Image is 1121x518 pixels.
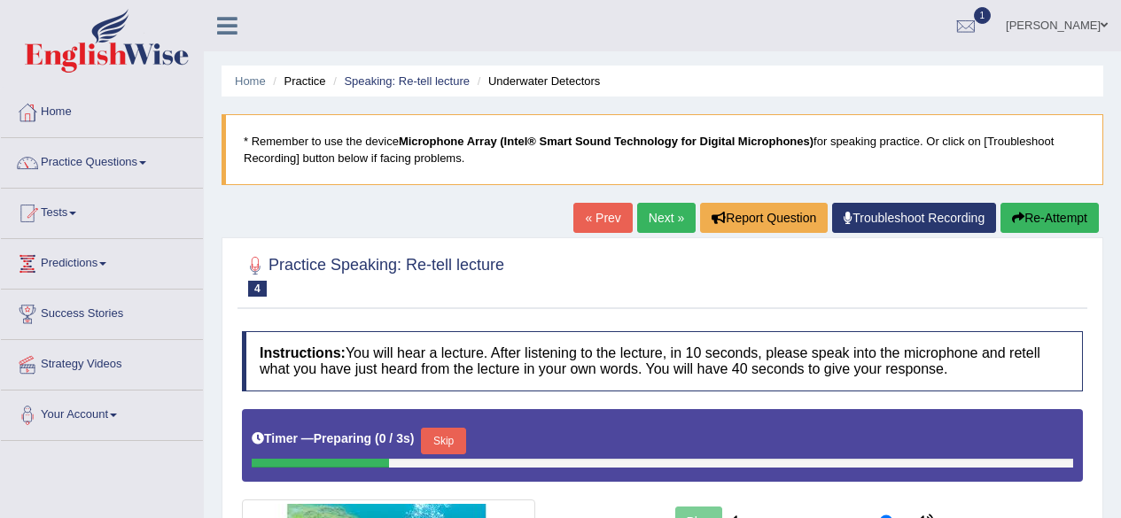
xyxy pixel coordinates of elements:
[700,203,828,233] button: Report Question
[344,74,470,88] a: Speaking: Re-tell lecture
[1,189,203,233] a: Tests
[410,431,415,445] b: )
[269,73,325,89] li: Practice
[252,432,414,445] h5: Timer —
[242,331,1083,390] h4: You will hear a lecture. After listening to the lecture, in 10 seconds, please speak into the mic...
[235,74,266,88] a: Home
[399,135,814,148] b: Microphone Array (Intel® Smart Sound Technology for Digital Microphones)
[1,239,203,283] a: Predictions
[1,290,203,334] a: Success Stories
[314,431,371,445] b: Preparing
[222,114,1103,185] blockquote: * Remember to use the device for speaking practice. Or click on [Troubleshoot Recording] button b...
[260,345,346,360] b: Instructions:
[1,340,203,384] a: Strategy Videos
[832,203,996,233] a: Troubleshoot Recording
[1,390,203,435] a: Your Account
[242,252,504,297] h2: Practice Speaking: Re-tell lecture
[573,203,632,233] a: « Prev
[637,203,696,233] a: Next »
[1,88,203,132] a: Home
[379,431,410,445] b: 0 / 3s
[421,428,465,454] button: Skip
[473,73,601,89] li: Underwater Detectors
[248,281,267,297] span: 4
[1000,203,1099,233] button: Re-Attempt
[974,7,992,24] span: 1
[375,431,379,445] b: (
[1,138,203,182] a: Practice Questions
